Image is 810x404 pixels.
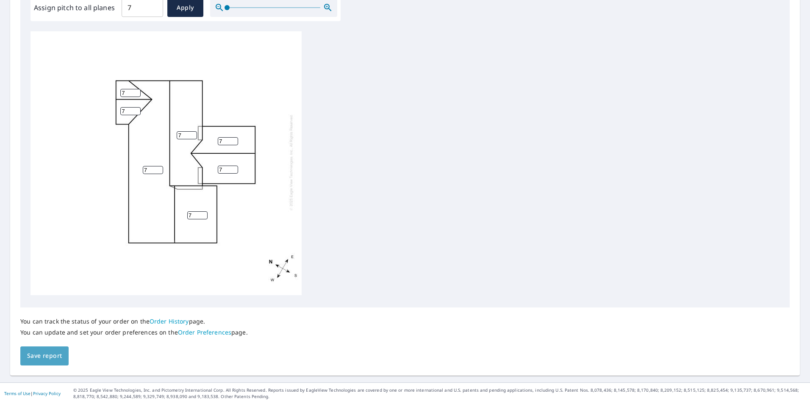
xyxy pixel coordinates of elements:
button: Save report [20,346,69,365]
span: Save report [27,351,62,361]
p: You can track the status of your order on the page. [20,318,248,325]
span: Apply [174,3,197,13]
a: Order History [150,317,189,325]
a: Terms of Use [4,390,31,396]
a: Privacy Policy [33,390,61,396]
a: Order Preferences [178,328,231,336]
label: Assign pitch to all planes [34,3,115,13]
p: | [4,391,61,396]
p: You can update and set your order preferences on the page. [20,329,248,336]
p: © 2025 Eagle View Technologies, Inc. and Pictometry International Corp. All Rights Reserved. Repo... [73,387,806,400]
